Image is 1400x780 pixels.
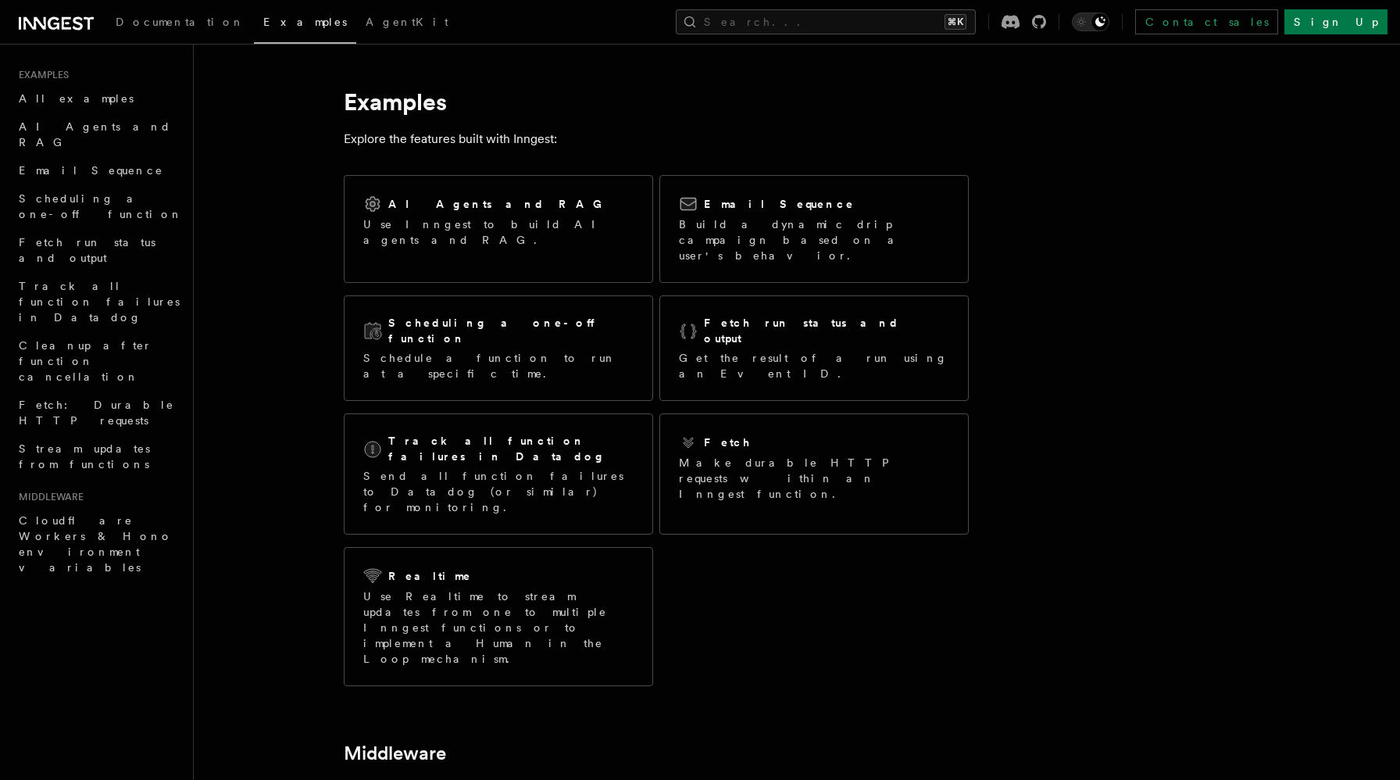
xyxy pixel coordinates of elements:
[356,5,458,42] a: AgentKit
[19,399,174,427] span: Fetch: Durable HTTP requests
[344,413,653,535] a: Track all function failures in DatadogSend all function failures to Datadog (or similar) for moni...
[363,468,634,515] p: Send all function failures to Datadog (or similar) for monitoring.
[704,315,949,346] h2: Fetch run status and output
[659,295,969,401] a: Fetch run status and outputGet the result of a run using an Event ID.
[679,455,949,502] p: Make durable HTTP requests within an Inngest function.
[388,196,610,212] h2: AI Agents and RAG
[19,514,173,574] span: Cloudflare Workers & Hono environment variables
[344,175,653,283] a: AI Agents and RAGUse Inngest to build AI agents and RAG.
[19,92,134,105] span: All examples
[388,315,634,346] h2: Scheduling a one-off function
[704,196,855,212] h2: Email Sequence
[12,272,184,331] a: Track all function failures in Datadog
[12,113,184,156] a: AI Agents and RAG
[388,568,472,584] h2: Realtime
[19,280,180,324] span: Track all function failures in Datadog
[363,350,634,381] p: Schedule a function to run at a specific time.
[12,491,84,503] span: Middleware
[344,742,446,764] a: Middleware
[12,391,184,435] a: Fetch: Durable HTTP requests
[12,84,184,113] a: All examples
[254,5,356,44] a: Examples
[12,331,184,391] a: Cleanup after function cancellation
[12,506,184,581] a: Cloudflare Workers & Hono environment variables
[659,175,969,283] a: Email SequenceBuild a dynamic drip campaign based on a user's behavior.
[363,589,634,667] p: Use Realtime to stream updates from one to multiple Inngest functions or to implement a Human in ...
[19,442,150,471] span: Stream updates from functions
[704,435,752,450] h2: Fetch
[116,16,245,28] span: Documentation
[12,228,184,272] a: Fetch run status and output
[19,192,183,220] span: Scheduling a one-off function
[12,184,184,228] a: Scheduling a one-off function
[106,5,254,42] a: Documentation
[263,16,347,28] span: Examples
[344,128,969,150] p: Explore the features built with Inngest:
[363,216,634,248] p: Use Inngest to build AI agents and RAG.
[679,350,949,381] p: Get the result of a run using an Event ID.
[659,413,969,535] a: FetchMake durable HTTP requests within an Inngest function.
[19,120,171,148] span: AI Agents and RAG
[1135,9,1278,34] a: Contact sales
[679,216,949,263] p: Build a dynamic drip campaign based on a user's behavior.
[388,433,634,464] h2: Track all function failures in Datadog
[366,16,448,28] span: AgentKit
[19,236,155,264] span: Fetch run status and output
[12,156,184,184] a: Email Sequence
[1072,13,1109,31] button: Toggle dark mode
[12,69,69,81] span: Examples
[19,164,163,177] span: Email Sequence
[19,339,152,383] span: Cleanup after function cancellation
[1284,9,1387,34] a: Sign Up
[344,547,653,686] a: RealtimeUse Realtime to stream updates from one to multiple Inngest functions or to implement a H...
[344,88,969,116] h1: Examples
[12,435,184,478] a: Stream updates from functions
[344,295,653,401] a: Scheduling a one-off functionSchedule a function to run at a specific time.
[945,14,966,30] kbd: ⌘K
[676,9,976,34] button: Search...⌘K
